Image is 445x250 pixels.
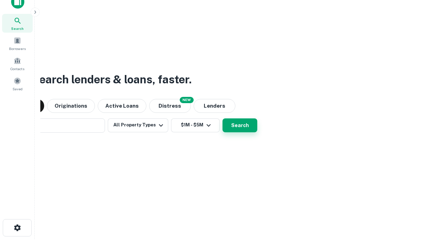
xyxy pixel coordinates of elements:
[410,194,445,228] iframe: Chat Widget
[47,99,95,113] button: Originations
[2,74,33,93] a: Saved
[32,71,192,88] h3: Search lenders & loans, faster.
[149,99,191,113] button: Search distressed loans with lien and other non-mortgage details.
[180,97,194,103] div: NEW
[13,86,23,92] span: Saved
[171,118,220,132] button: $1M - $5M
[98,99,146,113] button: Active Loans
[9,46,26,51] span: Borrowers
[108,118,168,132] button: All Property Types
[2,14,33,33] a: Search
[194,99,235,113] button: Lenders
[11,26,24,31] span: Search
[10,66,24,72] span: Contacts
[2,54,33,73] a: Contacts
[222,118,257,132] button: Search
[2,34,33,53] a: Borrowers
